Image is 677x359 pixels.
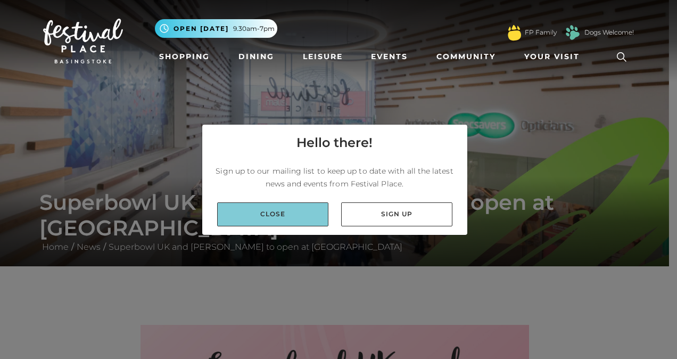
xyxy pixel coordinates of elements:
a: Sign up [341,202,452,226]
img: Festival Place Logo [43,19,123,63]
a: Close [217,202,328,226]
button: Open [DATE] 9.30am-7pm [155,19,277,38]
span: 9.30am-7pm [233,24,275,34]
h4: Hello there! [296,133,373,152]
a: Community [432,47,500,67]
p: Sign up to our mailing list to keep up to date with all the latest news and events from Festival ... [211,165,459,190]
span: Open [DATE] [174,24,229,34]
a: FP Family [525,28,557,37]
a: Shopping [155,47,214,67]
a: Dogs Welcome! [584,28,634,37]
a: Events [367,47,412,67]
a: Your Visit [520,47,589,67]
a: Dining [234,47,278,67]
a: Leisure [299,47,347,67]
span: Your Visit [524,51,580,62]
